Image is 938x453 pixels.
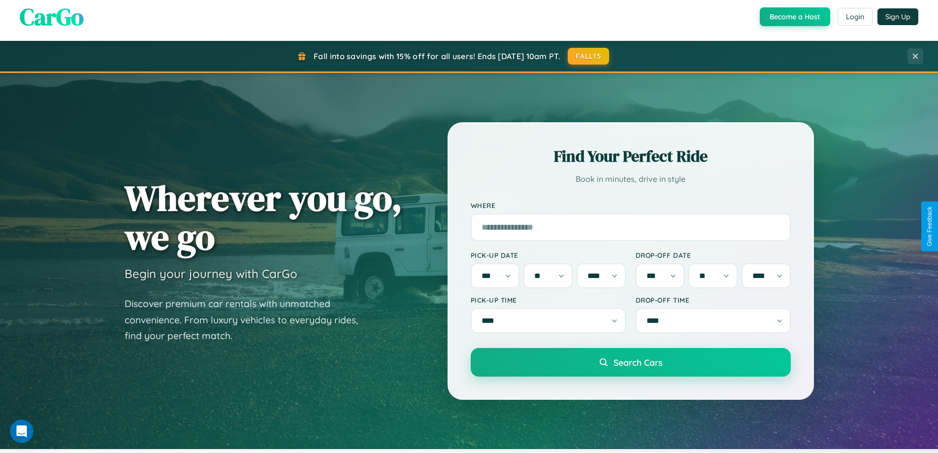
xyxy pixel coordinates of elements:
label: Where [471,201,791,209]
button: Login [838,8,873,26]
button: Search Cars [471,348,791,377]
button: Become a Host [760,7,830,26]
span: Search Cars [614,357,662,368]
span: Fall into savings with 15% off for all users! Ends [DATE] 10am PT. [314,51,560,61]
div: Give Feedback [926,207,933,246]
button: FALL15 [568,48,609,65]
h1: Wherever you go, we go [125,178,402,256]
label: Pick-up Time [471,296,626,304]
h3: Begin your journey with CarGo [125,266,297,281]
p: Discover premium car rentals with unmatched convenience. From luxury vehicles to everyday rides, ... [125,296,371,344]
button: Sign Up [877,8,918,25]
h2: Find Your Perfect Ride [471,145,791,167]
label: Pick-up Date [471,251,626,259]
iframe: Intercom live chat [10,419,33,443]
p: Book in minutes, drive in style [471,172,791,186]
span: CarGo [20,0,84,33]
label: Drop-off Date [636,251,791,259]
label: Drop-off Time [636,296,791,304]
